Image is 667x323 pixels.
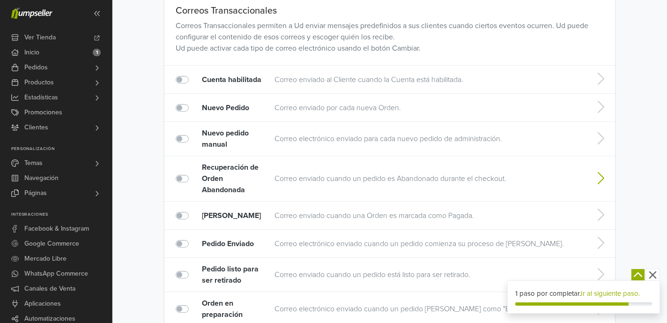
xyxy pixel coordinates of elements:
[24,30,56,45] span: Ver Tienda
[193,156,270,202] td: Recuperación de Orden Abandonada
[24,156,43,171] span: Temas
[193,202,270,230] td: [PERSON_NAME]
[515,288,652,299] div: 1 paso por completar.
[270,230,585,258] td: Correo electrónico enviado cuando un pedido comienza su proceso de [PERSON_NAME].
[193,66,270,94] td: Cuenta habilitada
[270,202,585,230] td: Correo enviado cuando una Orden es marcada como Pagada.
[11,212,112,218] p: Integraciones
[270,258,585,292] td: Correo enviado cuando un pedido está listo para ser retirado.
[24,281,75,296] span: Canales de Venta
[176,20,604,54] p: Correos Transaccionales permiten a Ud enviar mensajes predefinidos a sus clientes cuando ciertos ...
[24,296,61,311] span: Aplicaciones
[24,45,39,60] span: Inicio
[11,146,112,152] p: Personalización
[24,266,88,281] span: WhatsApp Commerce
[24,120,48,135] span: Clientes
[176,5,604,16] h5: Correos Transaccionales
[193,122,270,156] td: Nuevo pedido manual
[24,221,89,236] span: Facebook & Instagram
[581,289,640,298] a: Ir al siguiente paso.
[24,75,54,90] span: Productos
[270,122,585,156] td: Correo electrónico enviado para cada nuevo pedido de administración.
[270,94,585,122] td: Correo enviado por cada nueva Orden.
[24,60,48,75] span: Pedidos
[24,105,62,120] span: Promociones
[24,236,79,251] span: Google Commerce
[24,90,58,105] span: Estadísticas
[193,230,270,258] td: Pedido Enviado
[270,66,585,94] td: Correo enviado al Cliente cuando la Cuenta está habilitada.
[193,258,270,292] td: Pedido listo para ser retirado
[93,49,101,56] span: 1
[270,156,585,202] td: Correo enviado cuando un pedido es Abandonado durante el checkout.
[24,171,59,186] span: Navegación
[24,251,67,266] span: Mercado Libre
[193,94,270,122] td: Nuevo Pedido
[24,186,47,201] span: Páginas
